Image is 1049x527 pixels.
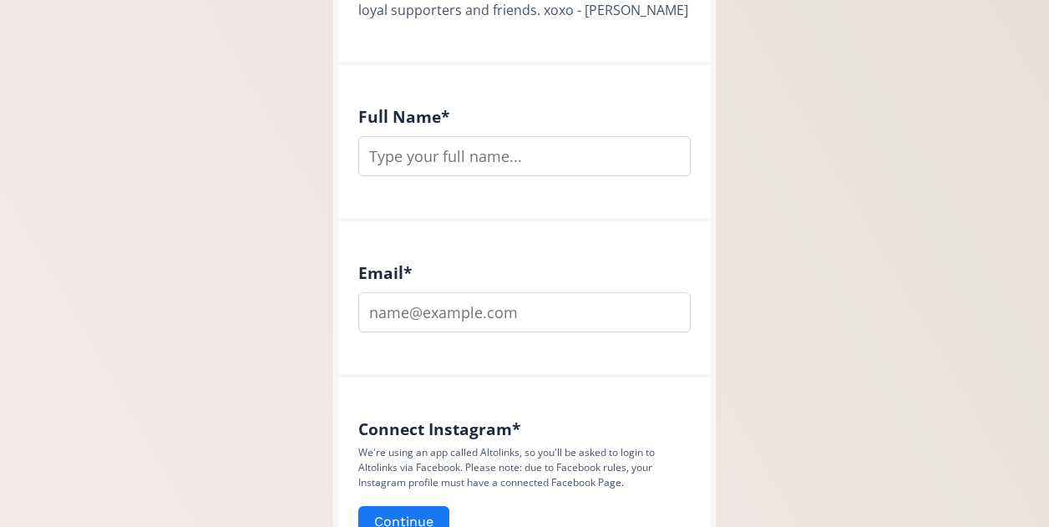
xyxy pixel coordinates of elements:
input: name@example.com [358,292,691,332]
h4: Full Name * [358,107,691,126]
p: We're using an app called Altolinks, so you'll be asked to login to Altolinks via Facebook. Pleas... [358,445,691,490]
h4: Connect Instagram * [358,419,691,438]
input: Type your full name... [358,136,691,176]
h4: Email * [358,263,691,282]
